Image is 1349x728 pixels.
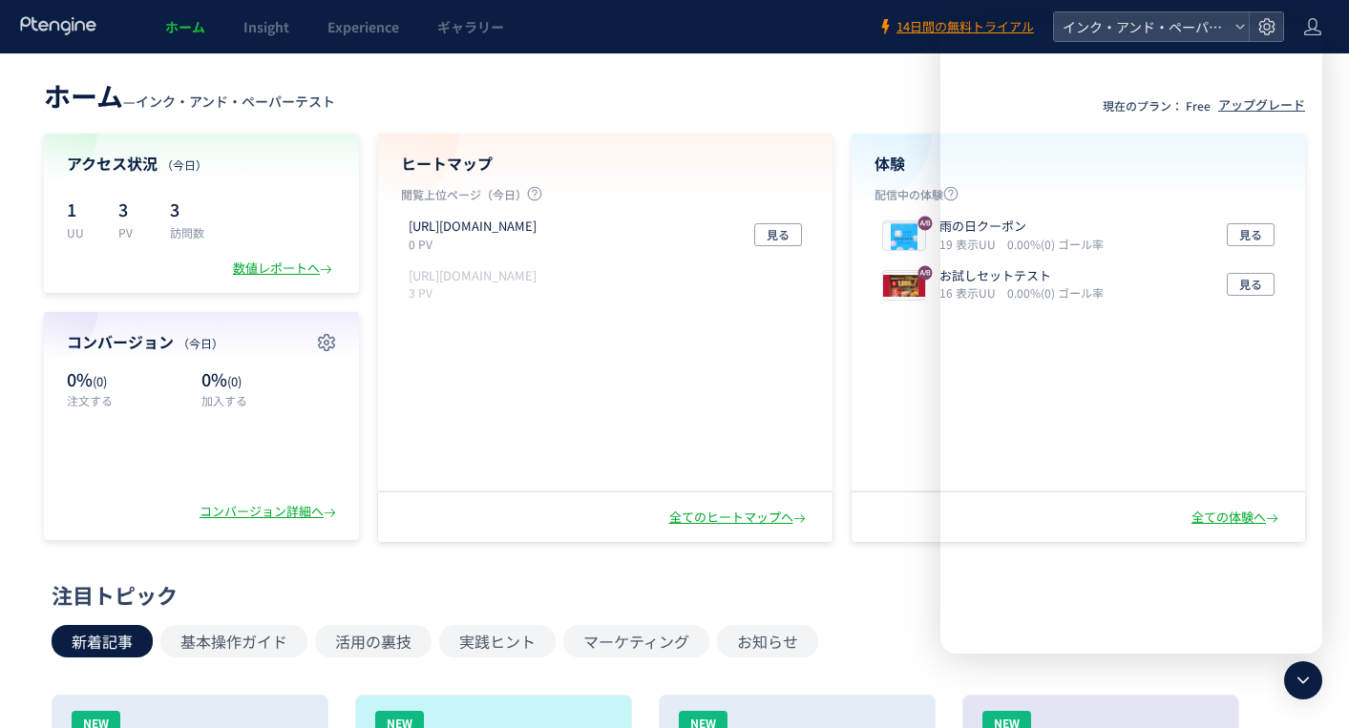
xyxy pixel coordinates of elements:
[165,17,205,36] span: ホーム
[327,17,399,36] span: Experience
[67,367,192,392] p: 0%
[1057,12,1227,41] span: インク・アンド・ペーパーテスト
[67,331,336,353] h4: コンバージョン
[883,273,925,300] img: c531d34fb1f1c0f34e7f106b546867881755076070712.jpeg
[939,284,1003,301] i: 16 表示UU
[669,509,810,527] div: 全てのヒートマップへ
[136,92,335,111] span: インク・アンド・ペーパーテスト
[170,224,204,240] p: 訪問数
[93,372,107,390] span: (0)
[44,76,335,114] div: —
[233,260,336,278] div: 数値レポートへ
[67,153,336,175] h4: アクセス状況
[178,335,223,351] span: （今日）
[170,194,204,224] p: 3
[767,223,790,246] span: 見る
[409,236,544,252] p: 0 PV
[940,25,1322,654] iframe: Intercom live chat
[67,194,95,224] p: 1
[44,76,123,114] span: ホーム
[754,223,802,246] button: 見る
[161,156,207,173] span: （今日）
[118,224,147,240] p: PV
[563,625,709,657] button: マーケティング
[439,625,556,657] button: 実践ヒント
[939,236,1003,252] i: 19 表示UU
[401,186,810,210] p: 閲覧上位ページ（今日）
[160,625,307,657] button: 基本操作ガイド
[437,17,504,36] span: ギャラリー
[883,223,925,250] img: 6b65303907ae26a98f09416d6024ab311755157580125.png
[118,194,147,224] p: 3
[52,625,153,657] button: 新着記事
[315,625,432,657] button: 活用の裏技
[67,224,95,240] p: UU
[896,18,1034,36] span: 14日間の無料トライアル
[939,267,1096,285] p: お試しセットテスト
[201,367,336,392] p: 0%
[409,284,544,301] p: 3 PV
[877,18,1034,36] a: 14日間の無料トライアル
[52,580,1288,610] div: 注目トピック
[200,503,340,521] div: コンバージョン詳細へ
[717,625,818,657] button: お知らせ
[243,17,289,36] span: Insight
[939,218,1096,236] p: 雨の日クーポン
[409,267,537,285] p: https://share.fcoop-enjoy.jp/tooltest/b
[67,392,192,408] p: 注文する
[409,218,537,236] p: http://share.fcoop-enjoy.jp/tooltest/b
[227,372,242,390] span: (0)
[201,392,336,408] p: 加入する
[401,153,810,175] h4: ヒートマップ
